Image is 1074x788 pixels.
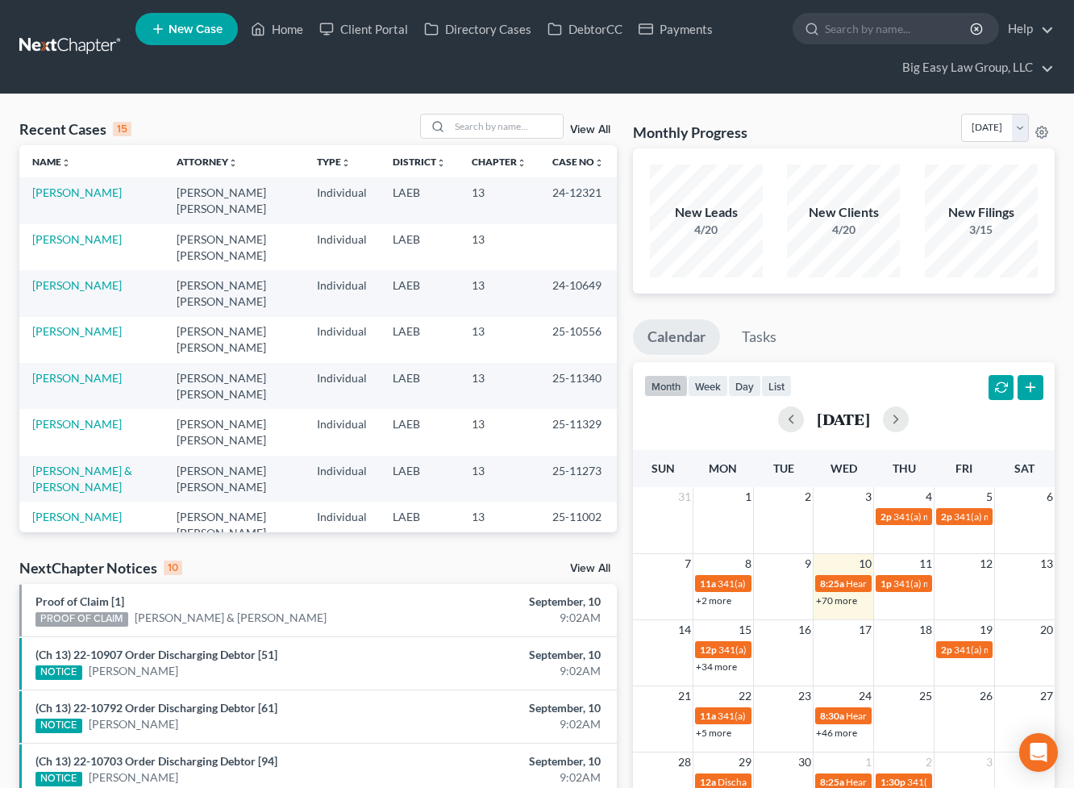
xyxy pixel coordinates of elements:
[676,753,693,772] span: 28
[787,203,900,222] div: New Clients
[113,122,131,136] div: 15
[894,53,1054,82] a: Big Easy Law Group, LLC
[35,719,82,733] div: NOTICE
[864,753,873,772] span: 1
[830,461,857,475] span: Wed
[803,554,813,573] span: 9
[89,716,178,732] a: [PERSON_NAME]
[164,177,303,223] td: [PERSON_NAME] [PERSON_NAME]
[797,620,813,640] span: 16
[727,319,791,355] a: Tasks
[164,456,303,502] td: [PERSON_NAME] [PERSON_NAME]
[1039,554,1055,573] span: 13
[450,115,563,138] input: Search by name...
[846,577,972,590] span: Hearing for [PERSON_NAME]
[19,558,182,577] div: NextChapter Notices
[570,124,610,136] a: View All
[817,411,870,427] h2: [DATE]
[459,502,539,548] td: 13
[304,270,380,316] td: Individual
[773,461,794,475] span: Tue
[539,317,617,363] td: 25-10556
[1045,487,1055,507] span: 6
[539,15,631,44] a: DebtorCC
[709,461,737,475] span: Mon
[393,156,446,168] a: Districtunfold_more
[164,502,303,548] td: [PERSON_NAME] [PERSON_NAME]
[803,487,813,507] span: 2
[311,15,416,44] a: Client Portal
[380,317,459,363] td: LAEB
[423,663,600,679] div: 9:02AM
[893,577,1049,590] span: 341(a) meeting for [PERSON_NAME]
[737,620,753,640] span: 15
[816,727,857,739] a: +46 more
[423,716,600,732] div: 9:02AM
[978,554,994,573] span: 12
[743,487,753,507] span: 1
[35,772,82,786] div: NOTICE
[918,686,934,706] span: 25
[700,577,716,590] span: 11a
[164,270,303,316] td: [PERSON_NAME] [PERSON_NAME]
[846,710,972,722] span: Hearing for [PERSON_NAME]
[907,776,1063,788] span: 341(a) meeting for [PERSON_NAME]
[380,363,459,409] td: LAEB
[472,156,527,168] a: Chapterunfold_more
[164,224,303,270] td: [PERSON_NAME] [PERSON_NAME]
[459,270,539,316] td: 13
[644,375,688,397] button: month
[893,461,916,475] span: Thu
[880,511,892,523] span: 2p
[459,224,539,270] td: 13
[304,409,380,455] td: Individual
[304,317,380,363] td: Individual
[341,158,351,168] i: unfold_more
[380,502,459,548] td: LAEB
[317,156,351,168] a: Typeunfold_more
[683,554,693,573] span: 7
[737,753,753,772] span: 29
[700,776,716,788] span: 12a
[676,686,693,706] span: 21
[416,15,539,44] a: Directory Cases
[984,487,994,507] span: 5
[820,776,844,788] span: 8:25a
[169,23,223,35] span: New Case
[688,375,728,397] button: week
[978,686,994,706] span: 26
[423,594,600,610] div: September, 10
[35,754,277,768] a: (Ch 13) 22-10703 Order Discharging Debtor [94]
[1019,733,1058,772] div: Open Intercom Messenger
[32,324,122,338] a: [PERSON_NAME]
[164,363,303,409] td: [PERSON_NAME] [PERSON_NAME]
[459,456,539,502] td: 13
[696,594,731,607] a: +2 more
[857,554,873,573] span: 10
[459,409,539,455] td: 13
[857,620,873,640] span: 17
[539,502,617,548] td: 25-11002
[304,177,380,223] td: Individual
[32,464,132,494] a: [PERSON_NAME] & [PERSON_NAME]
[32,278,122,292] a: [PERSON_NAME]
[924,753,934,772] span: 2
[459,317,539,363] td: 13
[984,753,994,772] span: 3
[89,769,178,786] a: [PERSON_NAME]
[61,158,71,168] i: unfold_more
[918,620,934,640] span: 18
[650,222,763,238] div: 4/20
[825,14,972,44] input: Search by name...
[32,232,122,246] a: [PERSON_NAME]
[880,577,892,590] span: 1p
[243,15,311,44] a: Home
[164,561,182,575] div: 10
[380,456,459,502] td: LAEB
[797,686,813,706] span: 23
[880,776,905,788] span: 1:30p
[32,156,71,168] a: Nameunfold_more
[539,456,617,502] td: 25-11273
[816,594,857,607] a: +70 more
[423,769,600,786] div: 9:02AM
